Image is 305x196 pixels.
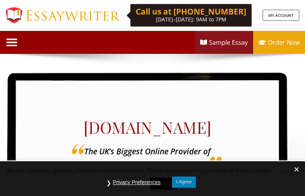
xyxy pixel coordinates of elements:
[253,31,305,54] a: Order Now
[195,31,253,54] a: Sample Essay
[83,118,211,137] h1: [DOMAIN_NAME]
[172,177,196,188] button: I Agree
[156,16,226,23] span: [DATE]–[DATE]: 9AM to 7PM
[136,6,246,17] b: Call us at [PHONE_NUMBER]
[263,10,299,21] a: MY ACCOUNT
[109,177,164,188] button: Privacy Preferences
[84,146,210,171] i: The UK’s Biggest Online Provider of and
